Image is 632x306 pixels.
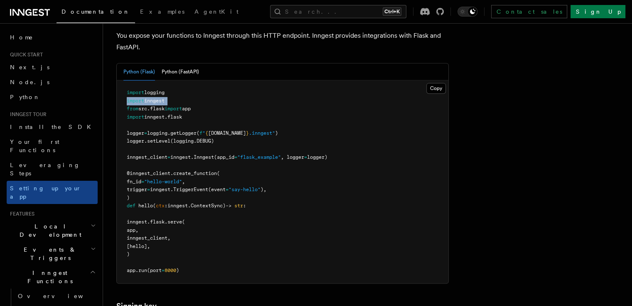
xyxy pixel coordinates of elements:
[167,130,170,136] span: .
[147,130,167,136] span: logging
[10,124,96,130] span: Install the SDK
[7,75,98,90] a: Node.js
[147,138,170,144] span: setLevel
[226,187,229,192] span: =
[127,138,144,144] span: logger
[7,181,98,204] a: Setting up your app
[7,158,98,181] a: Leveraging Steps
[191,203,226,209] span: ContextSync)
[10,185,81,200] span: Setting up your app
[170,138,214,144] span: (logging.DEBUG)
[7,51,43,58] span: Quick start
[170,130,197,136] span: getLogger
[226,203,231,209] span: ->
[127,154,167,160] span: inngest_client
[229,187,261,192] span: "say-hello"
[208,187,226,192] span: (event
[7,222,91,239] span: Local Development
[182,219,185,225] span: (
[7,245,91,262] span: Events & Triggers
[127,106,138,112] span: from
[208,130,246,136] span: [DOMAIN_NAME]
[237,154,281,160] span: "flask_example"
[197,130,199,136] span: (
[127,130,144,136] span: logger
[15,289,98,304] a: Overview
[138,203,153,209] span: hello
[571,5,625,18] a: Sign Up
[281,154,304,160] span: , logger
[243,203,246,209] span: :
[141,179,144,185] span: =
[165,203,167,209] span: :
[7,119,98,134] a: Install the SDK
[182,106,191,112] span: app
[123,63,155,80] button: Python (Flask)
[214,154,234,160] span: (app_id
[162,267,165,273] span: =
[165,219,167,225] span: .
[170,170,173,176] span: .
[173,170,217,176] span: create_function
[127,179,141,185] span: fn_id
[144,98,165,104] span: inngest
[167,114,182,120] span: flask
[127,227,138,233] span: app,
[275,130,278,136] span: )
[147,267,162,273] span: (port
[127,114,144,120] span: import
[194,8,239,15] span: AgentKit
[234,203,243,209] span: str
[176,267,179,273] span: )
[173,187,208,192] span: TriggerEvent
[7,90,98,104] a: Python
[127,195,130,201] span: )
[135,267,138,273] span: .
[138,106,147,112] span: src
[127,243,150,249] span: [hello],
[10,64,49,70] span: Next.js
[10,94,40,100] span: Python
[202,130,205,136] span: "
[150,219,165,225] span: flask
[307,154,327,160] span: logger)
[61,8,130,15] span: Documentation
[147,187,150,192] span: =
[426,83,446,94] button: Copy
[144,114,165,120] span: inngest
[150,106,165,112] span: flask
[217,170,220,176] span: (
[127,98,144,104] span: import
[249,130,275,136] span: .inngest"
[135,2,189,22] a: Examples
[165,267,176,273] span: 8000
[144,179,182,185] span: "hello-world"
[182,179,185,185] span: ,
[491,5,567,18] a: Contact sales
[144,90,165,95] span: logging
[199,130,202,136] span: f
[167,203,188,209] span: inngest
[7,269,90,285] span: Inngest Functions
[261,187,266,192] span: ),
[167,154,170,160] span: =
[7,219,98,242] button: Local Development
[144,138,147,144] span: .
[57,2,135,23] a: Documentation
[170,154,191,160] span: inngest
[127,90,144,95] span: import
[147,106,150,112] span: .
[194,154,214,160] span: Inngest
[165,106,182,112] span: import
[234,154,237,160] span: =
[165,114,167,120] span: .
[156,203,165,209] span: ctx
[10,33,33,41] span: Home
[127,187,147,192] span: trigger
[127,203,135,209] span: def
[127,251,130,257] span: )
[147,219,150,225] span: .
[7,265,98,289] button: Inngest Functions
[150,187,173,192] span: inngest.
[7,242,98,265] button: Events & Triggers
